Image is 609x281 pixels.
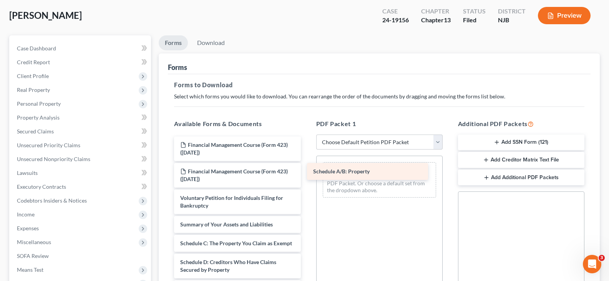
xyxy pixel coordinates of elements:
[17,100,61,107] span: Personal Property
[191,35,231,50] a: Download
[599,255,605,261] span: 3
[11,42,151,55] a: Case Dashboard
[17,114,60,121] span: Property Analysis
[180,240,292,246] span: Schedule C: The Property You Claim as Exempt
[313,168,370,175] span: Schedule A/B: Property
[11,55,151,69] a: Credit Report
[323,162,436,198] div: Drag-and-drop in any documents from the left. These will be merged into the Petition PDF Packet. ...
[17,45,56,52] span: Case Dashboard
[17,86,50,93] span: Real Property
[159,35,188,50] a: Forms
[9,10,82,21] span: [PERSON_NAME]
[17,253,49,259] span: SOFA Review
[17,73,49,79] span: Client Profile
[180,195,283,209] span: Voluntary Petition for Individuals Filing for Bankruptcy
[11,249,151,263] a: SOFA Review
[583,255,601,273] iframe: Intercom live chat
[458,135,584,151] button: Add SSN Form (121)
[463,7,486,16] div: Status
[17,211,35,218] span: Income
[11,111,151,125] a: Property Analysis
[458,170,584,186] button: Add Additional PDF Packets
[11,180,151,194] a: Executory Contracts
[17,59,50,65] span: Credit Report
[174,93,584,100] p: Select which forms you would like to download. You can rearrange the order of the documents by dr...
[17,197,87,204] span: Codebtors Insiders & Notices
[180,141,288,156] span: Financial Management Course (Form 423) ([DATE])
[316,119,443,128] h5: PDF Packet 1
[458,152,584,168] button: Add Creditor Matrix Text File
[498,7,526,16] div: District
[17,142,80,148] span: Unsecured Priority Claims
[421,16,451,25] div: Chapter
[180,221,273,228] span: Summary of Your Assets and Liabilities
[17,170,38,176] span: Lawsuits
[17,128,54,135] span: Secured Claims
[11,138,151,152] a: Unsecured Priority Claims
[382,16,409,25] div: 24-19156
[498,16,526,25] div: NJB
[17,239,51,245] span: Miscellaneous
[168,63,187,72] div: Forms
[174,80,584,90] h5: Forms to Download
[17,225,39,231] span: Expenses
[180,168,288,182] span: Financial Management Course (Form 423) ([DATE])
[11,152,151,166] a: Unsecured Nonpriority Claims
[458,119,584,128] h5: Additional PDF Packets
[17,183,66,190] span: Executory Contracts
[444,16,451,23] span: 13
[11,166,151,180] a: Lawsuits
[382,7,409,16] div: Case
[11,125,151,138] a: Secured Claims
[17,266,43,273] span: Means Test
[17,156,90,162] span: Unsecured Nonpriority Claims
[421,7,451,16] div: Chapter
[174,119,300,128] h5: Available Forms & Documents
[538,7,591,24] button: Preview
[463,16,486,25] div: Filed
[180,259,276,273] span: Schedule D: Creditors Who Have Claims Secured by Property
